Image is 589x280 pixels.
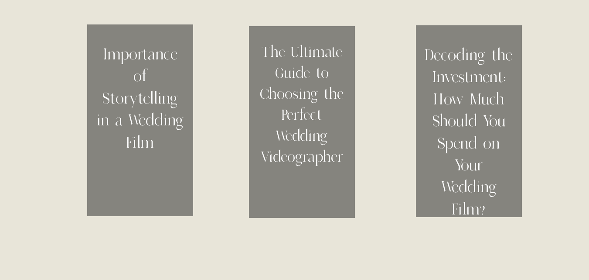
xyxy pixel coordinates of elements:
a: Importance of Storytelling in a Wedding Film [96,43,184,205]
a: The Ultimate Guide to Choosing the Perfect Wedding Videographer [258,41,346,203]
a: Decoding the Investment: How Much Should You Spend on Your Wedding Film? [425,44,513,206]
